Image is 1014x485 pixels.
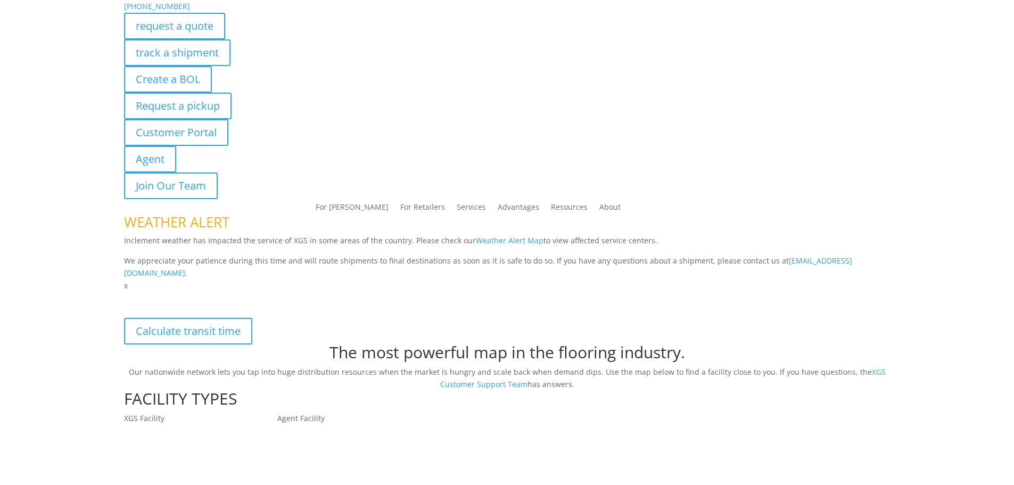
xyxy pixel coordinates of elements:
p: x [124,280,891,292]
a: Advantages [498,203,539,215]
a: Request a pickup [124,93,232,119]
a: Calculate transit time [124,318,252,344]
span: WEATHER ALERT [124,212,229,232]
a: [PHONE_NUMBER] [124,1,190,11]
h1: The most powerful map in the flooring industry. [124,344,891,366]
a: Join Our Team [124,172,218,199]
a: For [PERSON_NAME] [316,203,389,215]
a: request a quote [124,13,225,39]
p: Agent Facility [277,412,431,425]
a: Resources [551,203,588,215]
a: Weather Alert Map [476,235,543,245]
a: Services [457,203,486,215]
a: For Retailers [400,203,445,215]
a: Customer Portal [124,119,228,146]
p: We appreciate your patience during this time and will route shipments to final destinations as so... [124,254,891,280]
p: Inclement weather has impacted the service of XGS in some areas of the country. Please check our ... [124,234,891,254]
p: Our nationwide network lets you tap into huge distribution resources when the market is hungry an... [124,366,891,391]
p: XGS Distribution Network [124,292,891,318]
h1: FACILITY TYPES [124,391,891,412]
a: About [599,203,621,215]
a: Create a BOL [124,66,212,93]
a: Agent [124,146,176,172]
p: XGS Facility [124,412,277,425]
a: track a shipment [124,39,230,66]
